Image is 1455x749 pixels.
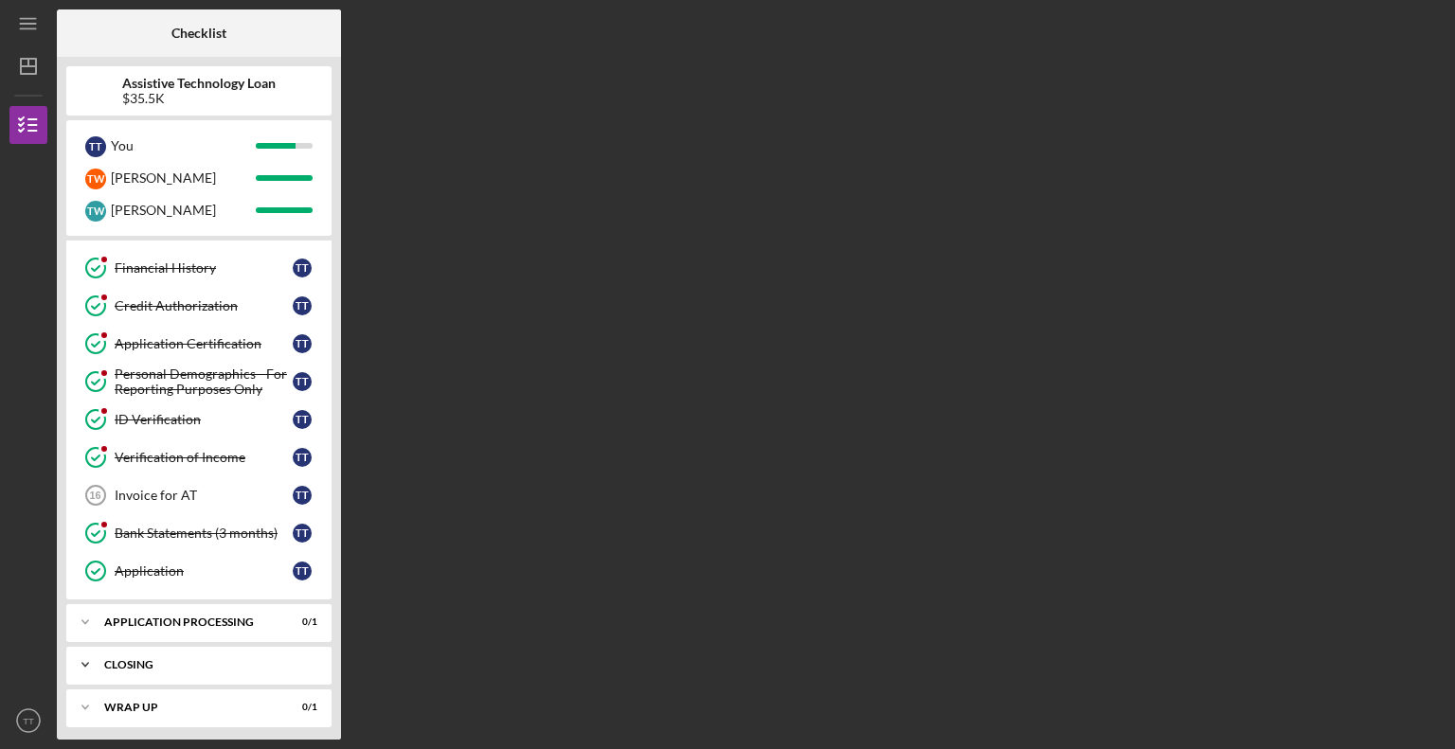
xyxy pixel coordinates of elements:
[293,410,312,429] div: T T
[115,563,293,579] div: Application
[76,476,322,514] a: 16Invoice for ATTT
[85,136,106,157] div: T T
[293,372,312,391] div: T T
[293,259,312,277] div: T T
[115,412,293,427] div: ID Verification
[76,514,322,552] a: Bank Statements (3 months)TT
[104,702,270,713] div: Wrap up
[115,450,293,465] div: Verification of Income
[293,334,312,353] div: T T
[76,438,322,476] a: Verification of IncomeTT
[76,552,322,590] a: ApplicationTT
[115,366,293,397] div: Personal Demographics - For Reporting Purposes Only
[293,486,312,505] div: T T
[171,26,226,41] b: Checklist
[115,488,293,503] div: Invoice for AT
[115,260,293,276] div: Financial History
[122,91,276,106] div: $35.5K
[85,169,106,189] div: T W
[76,287,322,325] a: Credit AuthorizationTT
[85,201,106,222] div: T W
[115,298,293,313] div: Credit Authorization
[293,448,312,467] div: T T
[76,363,322,401] a: Personal Demographics - For Reporting Purposes OnlyTT
[283,702,317,713] div: 0 / 1
[23,716,34,726] text: TT
[76,325,322,363] a: Application CertificationTT
[115,526,293,541] div: Bank Statements (3 months)
[293,562,312,580] div: T T
[76,249,322,287] a: Financial HistoryTT
[111,130,256,162] div: You
[9,702,47,740] button: TT
[293,524,312,543] div: T T
[111,194,256,226] div: [PERSON_NAME]
[111,162,256,194] div: [PERSON_NAME]
[283,616,317,628] div: 0 / 1
[89,490,100,501] tspan: 16
[104,616,270,628] div: Application Processing
[104,659,308,670] div: Closing
[293,296,312,315] div: T T
[115,336,293,351] div: Application Certification
[76,401,322,438] a: ID VerificationTT
[122,76,276,91] b: Assistive Technology Loan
